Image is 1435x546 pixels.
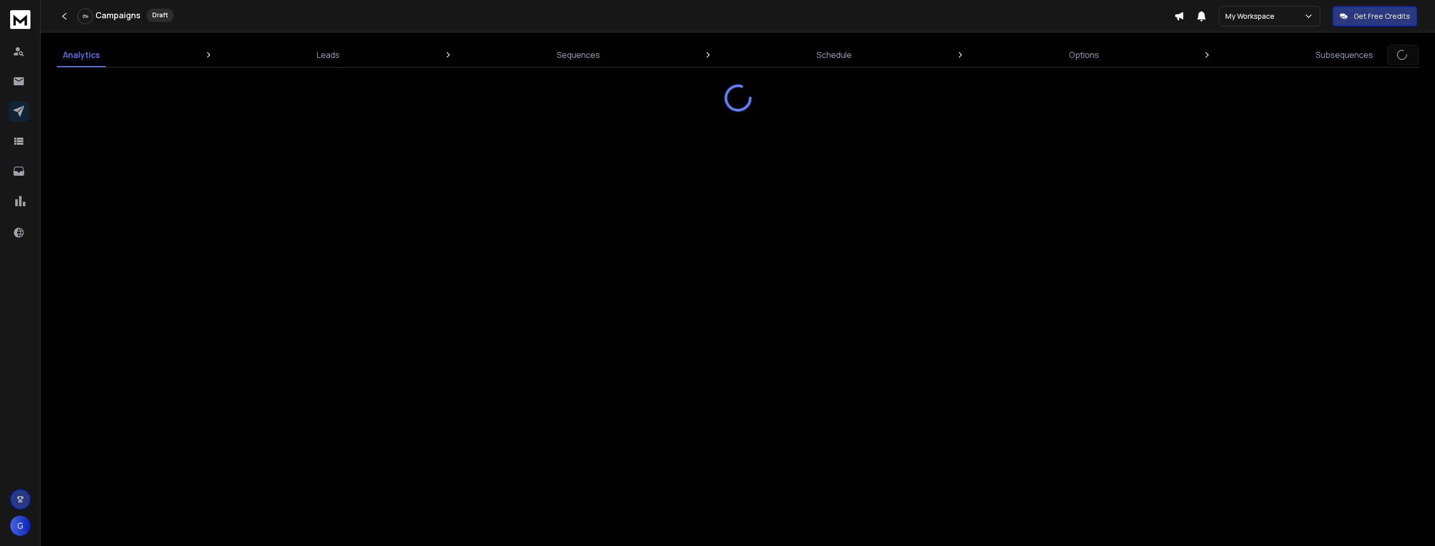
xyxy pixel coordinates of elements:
p: Options [1069,49,1099,61]
a: Sequences [551,43,606,67]
p: My Workspace [1225,11,1279,21]
p: Get Free Credits [1354,11,1410,21]
img: logo [10,10,30,29]
h1: Campaigns [95,9,141,21]
a: Options [1063,43,1105,67]
div: Draft [147,9,174,22]
p: Sequences [557,49,600,61]
p: Subsequences [1316,49,1373,61]
p: 0 % [83,13,88,19]
a: Analytics [57,43,106,67]
a: Schedule [811,43,858,67]
button: G [10,516,30,536]
p: Leads [317,49,340,61]
a: Subsequences [1310,43,1379,67]
button: Get Free Credits [1332,6,1417,26]
a: Leads [311,43,346,67]
p: Schedule [817,49,852,61]
p: Analytics [63,49,100,61]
